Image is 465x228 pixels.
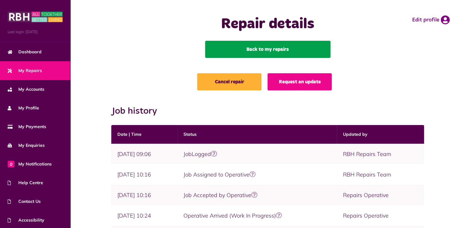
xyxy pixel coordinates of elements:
[111,185,177,205] td: [DATE] 10:16
[8,11,63,23] img: MyRBH
[337,164,424,185] td: RBH Repairs Team
[177,185,337,205] td: Job Accepted by Operative
[175,15,360,33] h1: Repair details
[8,217,44,223] span: Accessibility
[8,142,45,149] span: My Enquiries
[205,41,330,58] a: Back to my repairs
[177,205,337,226] td: Operative Arrived (Work In Progress)
[337,185,424,205] td: Repairs Operative
[8,180,43,186] span: Help Centre
[8,198,41,205] span: Contact Us
[8,67,42,74] span: My Repairs
[111,164,177,185] td: [DATE] 10:16
[111,106,424,117] h2: Job history
[111,144,177,164] td: [DATE] 09:06
[8,86,44,93] span: My Accounts
[8,123,46,130] span: My Payments
[8,29,63,35] span: Last login: [DATE]
[177,144,337,164] td: JobLogged
[412,15,450,25] a: Edit profile
[268,73,332,90] a: Request an update
[111,205,177,226] td: [DATE] 10:24
[8,161,14,167] span: 0
[111,125,177,144] th: Date | Time
[8,161,52,167] span: My Notifications
[337,144,424,164] td: RBH Repairs Team
[8,49,42,55] span: Dashboard
[337,125,424,144] th: Updated by
[337,205,424,226] td: Repairs Operative
[177,164,337,185] td: Job Assigned to Operative
[177,125,337,144] th: Status
[197,73,261,90] a: Cancel repair
[8,105,39,111] span: My Profile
